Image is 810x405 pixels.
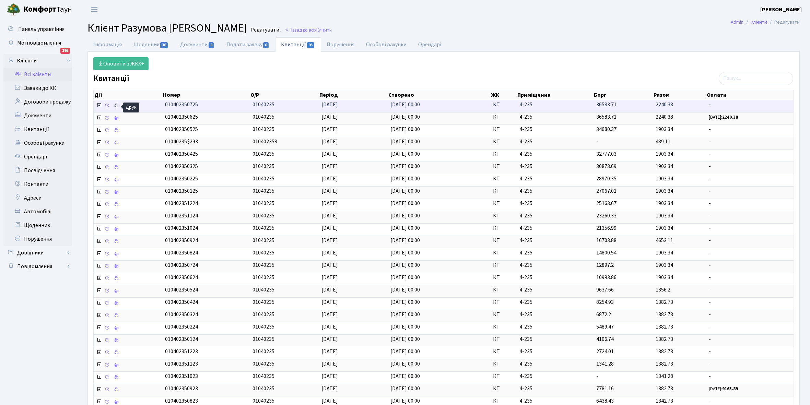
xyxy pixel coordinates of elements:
[253,224,274,232] span: 01040235
[253,175,274,182] span: 01040235
[209,42,214,48] span: 8
[253,150,274,158] span: 01040235
[165,187,198,195] span: 010402350125
[253,138,277,145] span: 010402358
[656,249,673,257] span: 1903.34
[165,311,198,318] span: 010402350324
[3,232,72,246] a: Порушення
[275,37,321,52] a: Квитанції
[165,212,198,219] span: 010402351124
[493,237,514,245] span: КТ
[390,224,420,232] span: [DATE] 00:00
[165,348,198,355] span: 010402351223
[722,114,738,120] b: 2240.38
[3,205,72,218] a: Автомобілі
[390,261,420,269] span: [DATE] 00:00
[520,175,591,183] span: 4-235
[709,261,791,269] span: -
[390,348,420,355] span: [DATE] 00:00
[596,261,614,269] span: 12897.2
[596,237,617,244] span: 16703.88
[165,237,198,244] span: 010402350924
[596,113,617,121] span: 36583.71
[390,126,420,133] span: [DATE] 00:00
[253,249,274,257] span: 01040235
[321,397,338,405] span: [DATE]
[520,113,591,121] span: 4-235
[3,164,72,177] a: Посвідчення
[493,385,514,393] span: КТ
[390,360,420,368] span: [DATE] 00:00
[390,372,420,380] span: [DATE] 00:00
[321,298,338,306] span: [DATE]
[709,224,791,232] span: -
[656,224,673,232] span: 1903.34
[17,39,61,47] span: Мої повідомлення
[253,200,274,207] span: 01040235
[3,191,72,205] a: Адреси
[493,150,514,158] span: КТ
[221,37,275,52] a: Подати заявку
[596,138,598,145] span: -
[493,224,514,232] span: КТ
[165,335,198,343] span: 010402350124
[321,237,338,244] span: [DATE]
[162,90,250,100] th: Номер
[321,261,338,269] span: [DATE]
[87,37,128,52] a: Інформація
[709,335,791,343] span: -
[390,113,420,121] span: [DATE] 00:00
[253,187,274,195] span: 01040235
[321,187,338,195] span: [DATE]
[709,175,791,183] span: -
[165,101,198,108] span: 010402350725
[321,212,338,219] span: [DATE]
[493,323,514,331] span: КТ
[596,101,617,108] span: 36583.71
[656,101,673,108] span: 2240.38
[3,22,72,36] a: Панель управління
[493,212,514,220] span: КТ
[709,323,791,331] span: -
[709,249,791,257] span: -
[321,113,338,121] span: [DATE]
[493,298,514,306] span: КТ
[520,348,591,356] span: 4-235
[520,372,591,380] span: 4-235
[720,15,810,29] nav: breadcrumb
[165,249,198,257] span: 010402350824
[253,348,274,355] span: 01040235
[709,138,791,146] span: -
[596,249,617,257] span: 14800.54
[253,385,274,392] span: 01040235
[656,360,673,368] span: 1382.73
[321,323,338,331] span: [DATE]
[656,138,670,145] span: 489.11
[3,68,72,81] a: Всі клієнти
[165,286,198,294] span: 010402350524
[596,175,617,182] span: 28970.35
[709,187,791,195] span: -
[493,372,514,380] span: КТ
[493,311,514,319] span: КТ
[93,74,129,84] label: Квитанції
[165,163,198,170] span: 010402350325
[493,113,514,121] span: КТ
[321,224,338,232] span: [DATE]
[321,348,338,355] span: [DATE]
[321,101,338,108] span: [DATE]
[3,136,72,150] a: Особові рахунки
[656,335,673,343] span: 1382.73
[493,175,514,183] span: КТ
[520,397,591,405] span: 4-235
[253,335,274,343] span: 01040235
[165,113,198,121] span: 010402350625
[656,113,673,121] span: 2240.38
[656,126,673,133] span: 1903.34
[94,90,162,100] th: Дії
[520,311,591,319] span: 4-235
[3,246,72,260] a: Довідники
[253,298,274,306] span: 01040235
[390,175,420,182] span: [DATE] 00:00
[596,385,614,392] span: 7781.16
